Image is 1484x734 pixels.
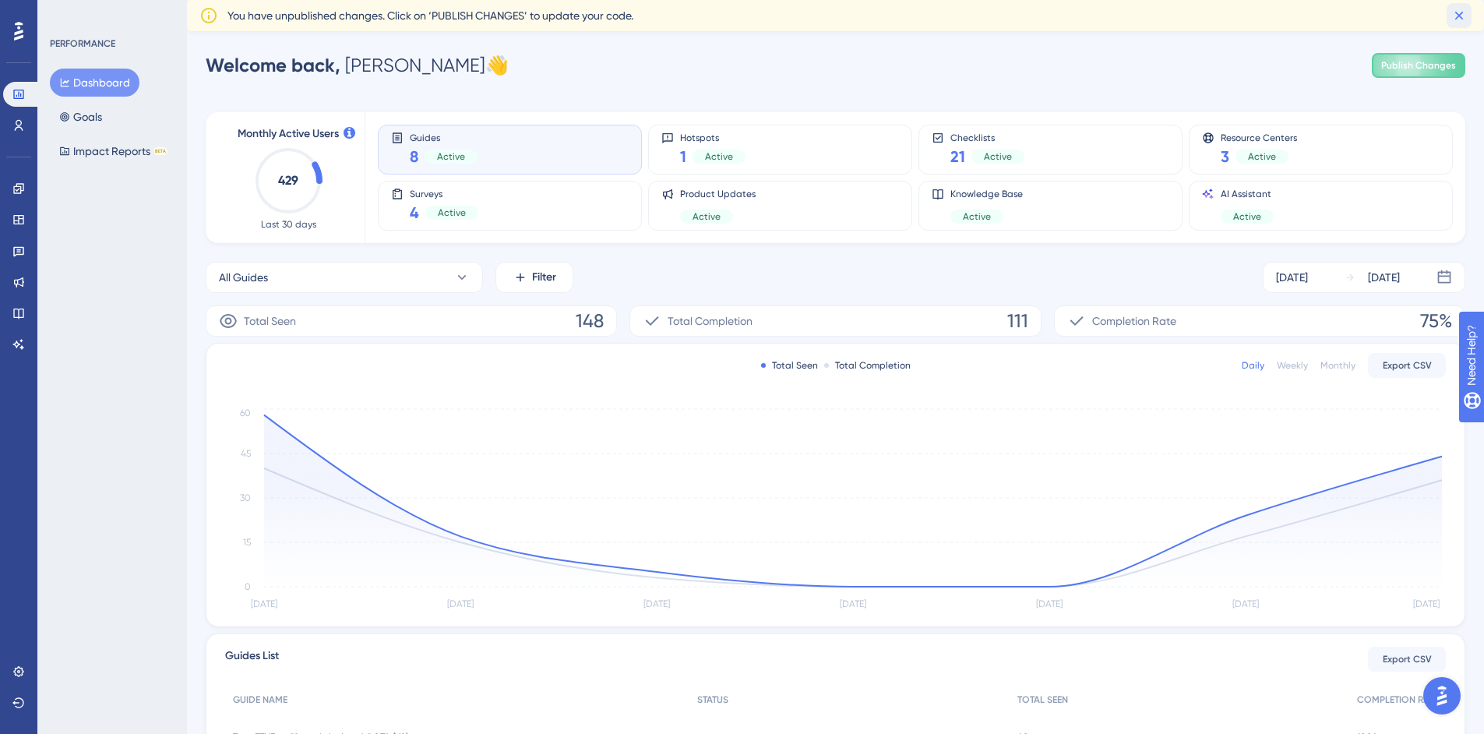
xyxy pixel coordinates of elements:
tspan: 15 [243,537,251,548]
span: 148 [576,309,604,333]
span: 4 [410,202,419,224]
button: Export CSV [1368,647,1446,672]
span: GUIDE NAME [233,693,287,706]
span: Active [1233,210,1261,223]
span: 8 [410,146,418,168]
span: STATUS [697,693,728,706]
span: Monthly Active Users [238,125,339,143]
span: Welcome back, [206,54,340,76]
span: You have unpublished changes. Click on ‘PUBLISH CHANGES’ to update your code. [227,6,633,25]
span: 75% [1420,309,1452,333]
span: Active [437,150,465,163]
span: Active [963,210,991,223]
div: Monthly [1320,359,1355,372]
text: 429 [278,173,298,188]
span: Surveys [410,188,478,199]
span: Active [1248,150,1276,163]
span: Total Completion [668,312,753,330]
div: PERFORMANCE [50,37,115,50]
span: Filter [532,268,556,287]
iframe: UserGuiding AI Assistant Launcher [1419,672,1465,719]
span: COMPLETION RATE [1357,693,1438,706]
div: Total Seen [761,359,818,372]
span: 21 [950,146,965,168]
div: [DATE] [1276,268,1308,287]
tspan: [DATE] [840,598,866,609]
span: Total Seen [244,312,296,330]
tspan: [DATE] [643,598,670,609]
span: Guides [410,132,478,143]
button: Dashboard [50,69,139,97]
tspan: [DATE] [1413,598,1440,609]
span: TOTAL SEEN [1017,693,1068,706]
button: Filter [495,262,573,293]
span: All Guides [219,268,268,287]
div: Weekly [1277,359,1308,372]
span: Completion Rate [1092,312,1176,330]
button: Impact ReportsBETA [50,137,177,165]
span: 3 [1221,146,1229,168]
div: Daily [1242,359,1264,372]
div: BETA [153,147,167,155]
span: 111 [1007,309,1028,333]
div: [DATE] [1368,268,1400,287]
button: Export CSV [1368,353,1446,378]
button: All Guides [206,262,483,293]
tspan: 45 [241,448,251,459]
tspan: [DATE] [251,598,277,609]
span: 1 [680,146,686,168]
span: Publish Changes [1381,59,1456,72]
button: Goals [50,103,111,131]
div: [PERSON_NAME] 👋 [206,53,509,78]
tspan: [DATE] [1036,598,1063,609]
span: Active [438,206,466,219]
span: Need Help? [37,4,97,23]
span: Resource Centers [1221,132,1297,143]
button: Publish Changes [1372,53,1465,78]
span: Checklists [950,132,1024,143]
span: Active [693,210,721,223]
tspan: 0 [245,581,251,592]
span: Active [984,150,1012,163]
span: Knowledge Base [950,188,1023,200]
span: Active [705,150,733,163]
span: Product Updates [680,188,756,200]
div: Total Completion [824,359,911,372]
span: AI Assistant [1221,188,1274,200]
tspan: [DATE] [1232,598,1259,609]
span: Export CSV [1383,653,1432,665]
span: Export CSV [1383,359,1432,372]
span: Hotspots [680,132,746,143]
tspan: 30 [240,492,251,503]
span: Last 30 days [261,218,316,231]
span: Guides List [225,647,279,672]
tspan: [DATE] [447,598,474,609]
tspan: 60 [240,408,251,418]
